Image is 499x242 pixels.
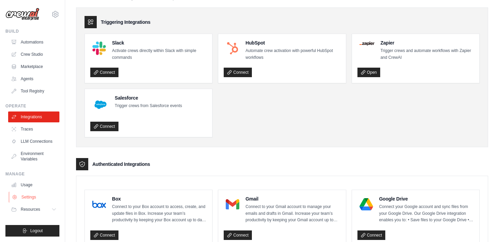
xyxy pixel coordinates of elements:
button: Resources [8,204,59,215]
p: Automate crew activation with powerful HubSpot workflows [245,48,340,61]
a: Usage [8,179,59,190]
h3: Authenticated Integrations [92,161,150,168]
img: Gmail Logo [226,197,239,211]
h4: Gmail [245,195,340,202]
a: Connect [90,230,118,240]
img: Logo [5,8,39,21]
a: Automations [8,37,59,48]
img: Slack Logo [92,41,106,55]
img: Google Drive Logo [359,197,373,211]
a: Connect [224,68,252,77]
p: Connect your Google account and sync files from your Google Drive. Our Google Drive integration e... [379,204,474,224]
a: Tool Registry [8,86,59,97]
a: Crew Studio [8,49,59,60]
h4: Salesforce [115,94,182,101]
p: Activate crews directly within Slack with simple commands [112,48,207,61]
img: Salesforce Logo [92,97,109,113]
a: Marketplace [8,61,59,72]
a: Settings [9,192,60,203]
img: HubSpot Logo [226,41,239,55]
p: Trigger crews from Salesforce events [115,103,182,109]
h4: HubSpot [245,39,340,46]
div: Manage [5,171,59,177]
a: Agents [8,73,59,84]
button: Logout [5,225,59,237]
a: Integrations [8,111,59,122]
img: Zapier Logo [359,41,374,46]
a: Environment Variables [8,148,59,165]
div: Operate [5,103,59,109]
img: Box Logo [92,197,106,211]
p: Trigger crews and automate workflows with Zapier and CrewAI [381,48,474,61]
h4: Zapier [381,39,474,46]
a: Connect [90,122,118,131]
h4: Slack [112,39,207,46]
p: Connect to your Box account to access, create, and update files in Box. Increase your team’s prod... [112,204,207,224]
span: Resources [21,207,40,212]
a: Open [357,68,380,77]
a: Connect [357,230,386,240]
h4: Google Drive [379,195,474,202]
a: Traces [8,124,59,135]
h3: Triggering Integrations [101,19,150,25]
a: Connect [224,230,252,240]
span: Logout [30,228,43,234]
a: Connect [90,68,118,77]
div: Build [5,29,59,34]
a: LLM Connections [8,136,59,147]
h4: Box [112,195,207,202]
p: Connect to your Gmail account to manage your emails and drafts in Gmail. Increase your team’s pro... [245,204,340,224]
